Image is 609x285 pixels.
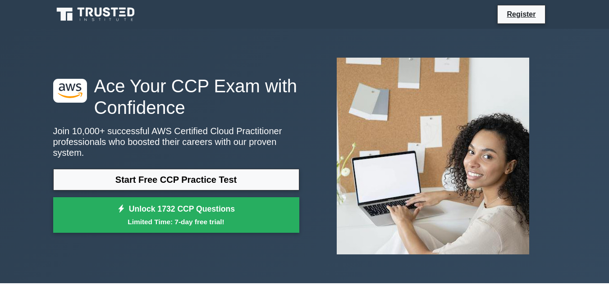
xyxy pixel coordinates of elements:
[53,197,299,233] a: Unlock 1732 CCP QuestionsLimited Time: 7-day free trial!
[53,126,299,158] p: Join 10,000+ successful AWS Certified Cloud Practitioner professionals who boosted their careers ...
[501,9,541,20] a: Register
[64,217,288,227] small: Limited Time: 7-day free trial!
[53,75,299,118] h1: Ace Your CCP Exam with Confidence
[53,169,299,190] a: Start Free CCP Practice Test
